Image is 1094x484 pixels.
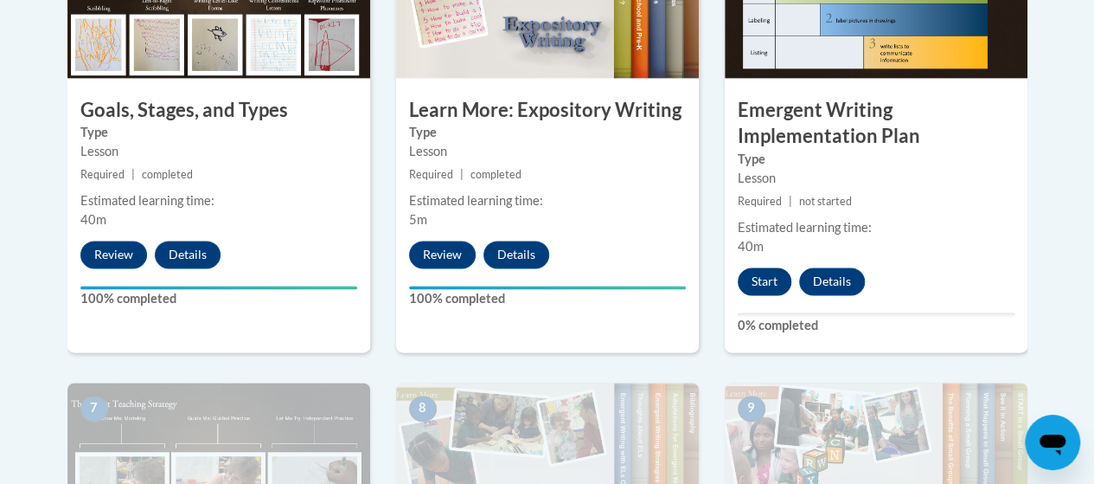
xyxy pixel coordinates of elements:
iframe: Button to launch messaging window [1025,415,1080,470]
span: 9 [738,396,765,422]
button: Details [799,268,865,295]
span: completed [470,168,521,181]
div: Estimated learning time: [738,218,1014,237]
label: 100% completed [409,289,686,308]
span: 40m [80,212,106,227]
span: 7 [80,396,108,422]
button: Start [738,268,791,295]
span: completed [142,168,193,181]
button: Review [409,241,476,268]
button: Details [483,241,549,268]
span: Required [738,195,782,208]
span: 5m [409,212,427,227]
div: Your progress [409,286,686,289]
label: Type [738,150,1014,169]
span: 8 [409,396,437,422]
button: Details [155,241,221,268]
span: 40m [738,239,764,254]
span: | [789,195,792,208]
button: Review [80,241,147,268]
span: | [460,168,464,181]
label: 0% completed [738,316,1014,335]
span: Required [80,168,125,181]
span: not started [799,195,852,208]
label: 100% completed [80,289,357,308]
label: Type [409,123,686,142]
span: Required [409,168,453,181]
h3: Emergent Writing Implementation Plan [725,97,1027,151]
div: Estimated learning time: [80,191,357,210]
div: Estimated learning time: [409,191,686,210]
div: Lesson [409,142,686,161]
div: Lesson [80,142,357,161]
h3: Learn More: Expository Writing [396,97,699,124]
div: Your progress [80,286,357,289]
span: | [131,168,135,181]
div: Lesson [738,169,1014,188]
h3: Goals, Stages, and Types [67,97,370,124]
label: Type [80,123,357,142]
